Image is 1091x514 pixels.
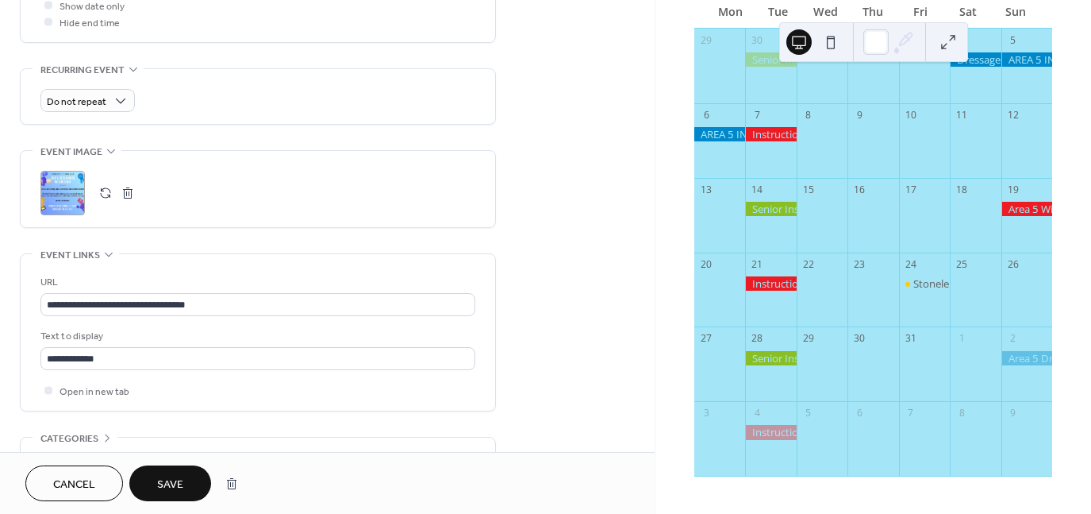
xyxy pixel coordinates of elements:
div: 13 [700,183,713,196]
div: Senior Instructional Rides - Flatwork [745,202,796,216]
div: 2 [1006,332,1020,346]
div: 29 [801,332,815,346]
div: 8 [801,108,815,122]
div: AREA 5 INTERMEDIATE WINTER DRESSAGE QUALIFIER [1001,52,1052,67]
span: Categories [40,431,98,447]
div: 3 [700,407,713,420]
div: 21 [751,257,764,271]
div: 8 [955,407,969,420]
div: 25 [955,257,969,271]
div: 20 [700,257,713,271]
button: Save [129,466,211,501]
div: 30 [751,33,764,47]
span: Do not repeat [47,93,106,111]
div: Senior Instructional Rides - Flatwork [745,351,796,365]
div: 22 [801,257,815,271]
div: 6 [700,108,713,122]
div: 29 [700,33,713,47]
span: Recurring event [40,62,125,79]
div: 15 [801,183,815,196]
div: 18 [955,183,969,196]
div: Dressage inc. Members points [950,52,1001,67]
div: Instructional Ride - Show Jumping [745,276,796,291]
div: ••• [21,438,495,471]
div: 1 [955,332,969,346]
div: AREA 5 INTERMEDIATE WINTER DRESSAGE QUALIFIER [694,127,745,141]
div: Area 5 Winter novice & intermediate SJ qualifier [1001,202,1052,216]
div: 7 [751,108,764,122]
div: Instructional Ride - Show Jumping [745,127,796,141]
div: ; [40,171,85,215]
div: Text to display [40,328,472,345]
div: 6 [853,407,866,420]
button: Cancel [25,466,123,501]
div: URL [40,274,472,291]
div: 7 [904,407,917,420]
div: 26 [1006,257,1020,271]
div: 16 [853,183,866,196]
span: Hide end time [60,15,120,32]
div: 28 [751,332,764,346]
span: Open in new tab [60,384,129,400]
div: 23 [853,257,866,271]
div: Stoneleigh RC Quiz, Party and Presentation evening [899,276,950,291]
div: 12 [1006,108,1020,122]
div: Area 5 Dressage to Music Qualifier [1001,351,1052,365]
div: 27 [700,332,713,346]
div: 14 [751,183,764,196]
div: 19 [1006,183,1020,196]
span: Event links [40,247,100,264]
div: 10 [904,108,917,122]
div: 5 [1006,33,1020,47]
div: 11 [955,108,969,122]
span: Cancel [53,477,95,493]
span: Event image [40,144,102,160]
div: 17 [904,183,917,196]
div: Senior Instructional Rides - Flatwork [745,52,796,67]
div: Instructional Ride - Show Jumping [745,425,796,439]
div: 4 [751,407,764,420]
div: 5 [801,407,815,420]
div: 30 [853,332,866,346]
div: 9 [853,108,866,122]
span: Save [157,477,183,493]
div: 9 [1006,407,1020,420]
div: 31 [904,332,917,346]
div: 24 [904,257,917,271]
